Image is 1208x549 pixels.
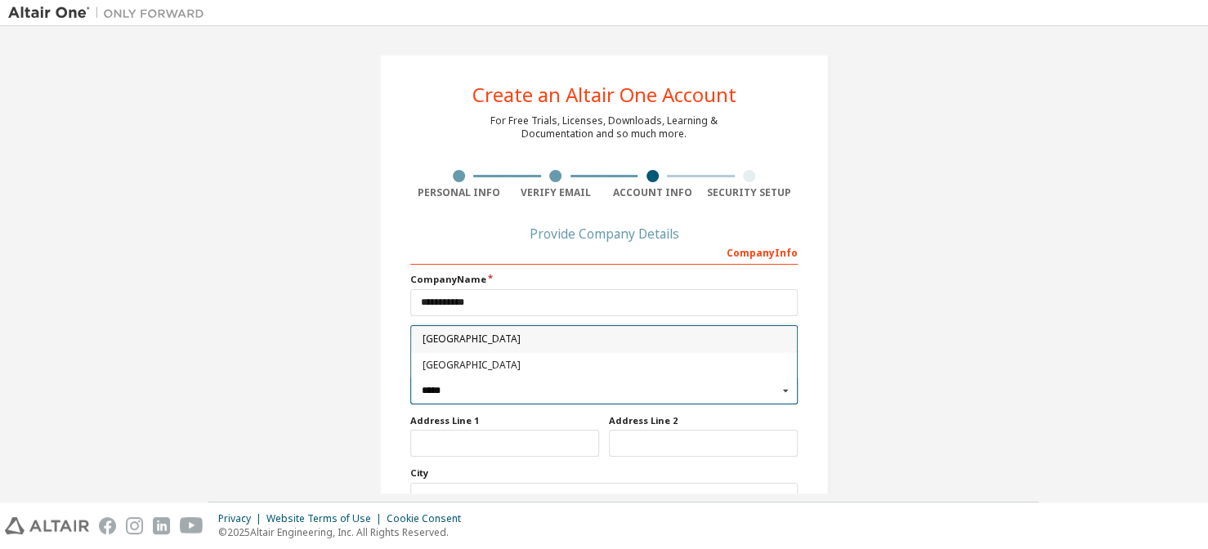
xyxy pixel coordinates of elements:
[410,229,798,239] div: Provide Company Details
[126,517,143,534] img: instagram.svg
[604,186,701,199] div: Account Info
[266,512,387,525] div: Website Terms of Use
[180,517,204,534] img: youtube.svg
[472,85,736,105] div: Create an Altair One Account
[410,239,798,265] div: Company Info
[387,512,471,525] div: Cookie Consent
[218,525,471,539] p: © 2025 Altair Engineering, Inc. All Rights Reserved.
[410,466,798,480] label: City
[701,186,799,199] div: Security Setup
[218,512,266,525] div: Privacy
[410,186,508,199] div: Personal Info
[5,517,89,534] img: altair_logo.svg
[99,517,116,534] img: facebook.svg
[423,361,786,371] span: [GEOGRAPHIC_DATA]
[490,114,718,141] div: For Free Trials, Licenses, Downloads, Learning & Documentation and so much more.
[609,414,798,427] label: Address Line 2
[153,517,170,534] img: linkedin.svg
[8,5,213,21] img: Altair One
[508,186,605,199] div: Verify Email
[423,335,786,345] span: [GEOGRAPHIC_DATA]
[410,273,798,286] label: Company Name
[410,414,599,427] label: Address Line 1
